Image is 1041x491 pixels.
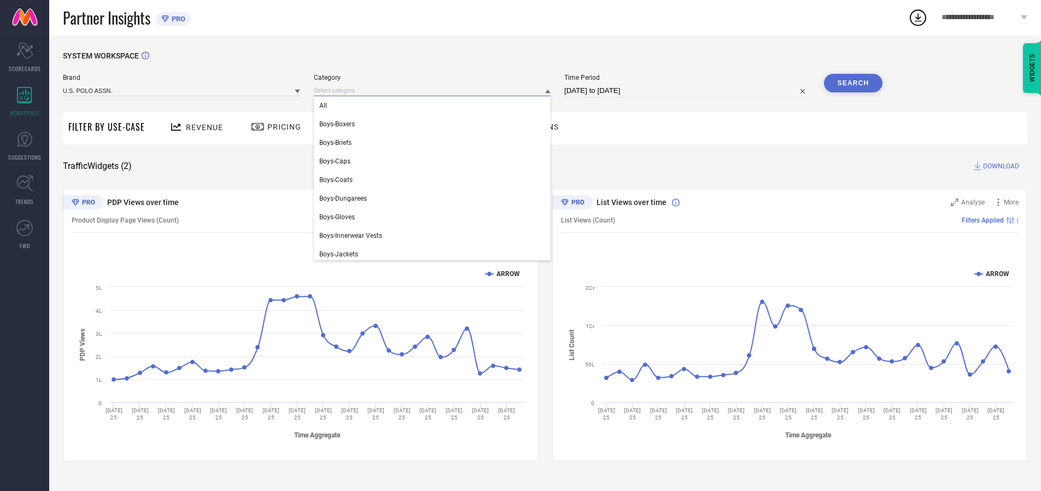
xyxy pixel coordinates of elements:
text: [DATE] 25 [805,407,822,420]
text: 5L [96,285,102,291]
div: Boys-Briefs [314,133,551,152]
div: All [314,96,551,115]
span: SYSTEM WORKSPACE [63,51,139,60]
svg: Zoom [951,198,958,206]
span: Product Display Page Views (Count) [72,217,179,224]
text: [DATE] 25 [624,407,641,420]
span: Category [314,74,551,81]
text: 1Cr [586,323,595,329]
text: [DATE] 25 [341,407,358,420]
div: Boys-Gloves [314,208,551,226]
div: Boys-Jackets [314,245,551,264]
text: ARROW [496,270,520,278]
span: Filters Applied [962,217,1004,224]
span: Pricing [267,122,301,131]
span: Filter By Use-Case [68,120,145,133]
text: [DATE] 25 [909,407,926,420]
text: [DATE] 25 [884,407,900,420]
text: [DATE] 25 [446,407,463,420]
tspan: Time Aggregate [294,431,341,439]
div: Boys-Caps [314,152,551,171]
span: More [1004,198,1019,206]
div: Boys-Innerwear Vests [314,226,551,245]
span: Boys-Boxers [319,120,355,128]
text: [DATE] 25 [132,407,149,420]
span: FWD [20,242,30,250]
text: [DATE] 25 [780,407,797,420]
text: [DATE] 25 [987,407,1004,420]
text: [DATE] 25 [857,407,874,420]
text: [DATE] 25 [676,407,693,420]
div: Premium [63,195,103,212]
text: [DATE] 25 [753,407,770,420]
text: [DATE] 25 [650,407,666,420]
text: 1L [96,377,102,383]
text: [DATE] 25 [728,407,745,420]
text: 0 [591,400,594,406]
text: [DATE] 25 [289,407,306,420]
text: [DATE] 25 [367,407,384,420]
input: Select category [314,85,551,96]
span: SCORECARDS [9,65,41,73]
text: 2L [96,354,102,360]
span: | [1017,217,1019,224]
text: [DATE] 25 [701,407,718,420]
div: Boys-Coats [314,171,551,189]
tspan: Time Aggregate [785,431,831,439]
text: [DATE] 25 [158,407,175,420]
span: PRO [169,15,185,23]
span: SUGGESTIONS [8,153,42,161]
text: [DATE] 25 [472,407,489,420]
span: Boys-Caps [319,157,350,165]
text: 50L [585,361,595,367]
text: [DATE] 25 [315,407,332,420]
text: [DATE] 25 [184,407,201,420]
span: List Views over time [596,198,666,207]
tspan: PDP Views [79,329,86,361]
text: ARROW [986,270,1009,278]
span: List Views (Count) [561,217,615,224]
span: Revenue [186,123,223,132]
text: [DATE] 25 [236,407,253,420]
text: 2Cr [586,285,595,291]
span: Partner Insights [63,7,150,29]
text: [DATE] 25 [210,407,227,420]
div: Boys-Boxers [314,115,551,133]
text: [DATE] 25 [106,407,122,420]
text: 4L [96,308,102,314]
button: Search [824,74,883,92]
text: 3L [96,331,102,337]
span: DOWNLOAD [983,161,1019,172]
text: [DATE] 25 [961,407,978,420]
span: Time Period [564,74,810,81]
span: Boys-Jackets [319,250,358,258]
text: 0 [98,400,102,406]
span: All [319,102,327,109]
text: [DATE] 25 [419,407,436,420]
text: [DATE] 25 [262,407,279,420]
span: Boys-Coats [319,176,353,184]
span: Analyse [961,198,985,206]
span: WORKSPACE [10,109,40,117]
span: Boys-Briefs [319,139,352,147]
span: Boys-Dungarees [319,195,367,202]
text: [DATE] 25 [498,407,515,420]
div: Boys-Dungarees [314,189,551,208]
span: Traffic Widgets ( 2 ) [63,161,132,172]
text: [DATE] 25 [394,407,411,420]
tspan: List Count [568,329,576,360]
div: Open download list [908,8,928,27]
text: [DATE] 25 [598,407,615,420]
div: Premium [552,195,593,212]
span: Brand [63,74,300,81]
span: Boys-Innerwear Vests [319,232,382,239]
text: [DATE] 25 [832,407,849,420]
span: Boys-Gloves [319,213,355,221]
span: PDP Views over time [107,198,179,207]
input: Select time period [564,84,810,97]
span: TRENDS [15,197,34,206]
text: [DATE] 25 [935,407,952,420]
